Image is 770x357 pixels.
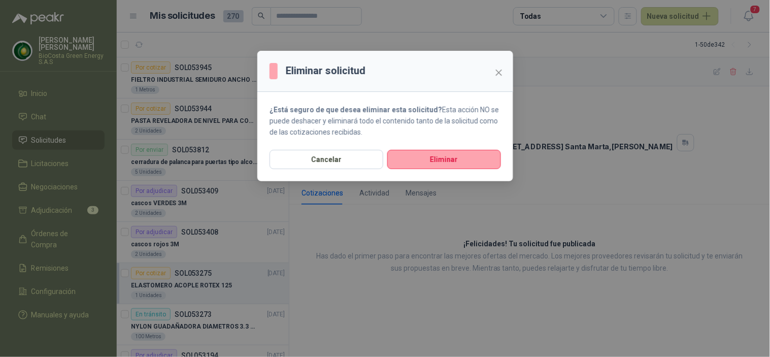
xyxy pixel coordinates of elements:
p: Esta acción NO se puede deshacer y eliminará todo el contenido tanto de la solicitud como de las ... [270,104,501,138]
button: Close [491,64,507,81]
button: Eliminar [387,150,501,169]
span: close [495,69,503,77]
h3: Eliminar solicitud [286,63,365,79]
button: Cancelar [270,150,383,169]
strong: ¿Está seguro de que desea eliminar esta solicitud? [270,106,442,114]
